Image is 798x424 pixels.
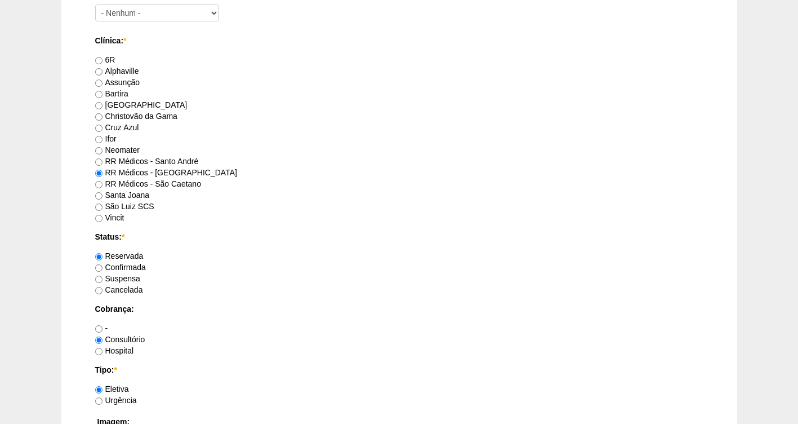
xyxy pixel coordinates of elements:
[95,192,102,200] input: Santa Joana
[95,79,102,87] input: Assunção
[95,168,237,177] label: RR Médicos - [GEOGRAPHIC_DATA]
[95,287,102,294] input: Cancelada
[95,125,102,132] input: Cruz Azul
[95,202,154,211] label: São Luiz SCS
[95,157,199,166] label: RR Médicos - Santo André
[95,324,108,333] label: -
[123,36,126,45] span: Este campo é obrigatório.
[95,215,102,222] input: Vincit
[95,68,102,76] input: Alphaville
[95,179,201,188] label: RR Médicos - São Caetano
[95,134,117,143] label: Ifor
[95,91,102,98] input: Bartira
[95,396,137,405] label: Urgência
[95,264,102,272] input: Confirmada
[95,112,177,121] label: Christovão da Gama
[95,213,124,222] label: Vincit
[95,263,146,272] label: Confirmada
[95,335,145,344] label: Consultório
[95,204,102,211] input: São Luiz SCS
[95,303,703,315] label: Cobrança:
[95,231,703,242] label: Status:
[95,276,102,283] input: Suspensa
[95,123,139,132] label: Cruz Azul
[95,191,150,200] label: Santa Joana
[95,397,102,405] input: Urgência
[95,337,102,344] input: Consultório
[114,365,117,374] span: Este campo é obrigatório.
[122,232,124,241] span: Este campo é obrigatório.
[95,181,102,188] input: RR Médicos - São Caetano
[95,251,144,260] label: Reservada
[95,113,102,121] input: Christovão da Gama
[95,325,102,333] input: -
[95,89,128,98] label: Bartira
[95,158,102,166] input: RR Médicos - Santo André
[95,274,140,283] label: Suspensa
[95,55,115,64] label: 6R
[95,78,140,87] label: Assunção
[95,253,102,260] input: Reservada
[95,346,134,355] label: Hospital
[95,136,102,143] input: Ifor
[95,67,139,76] label: Alphaville
[95,386,102,394] input: Eletiva
[95,385,129,394] label: Eletiva
[95,57,102,64] input: 6R
[95,170,102,177] input: RR Médicos - [GEOGRAPHIC_DATA]
[95,364,703,376] label: Tipo:
[95,348,102,355] input: Hospital
[95,102,102,109] input: [GEOGRAPHIC_DATA]
[95,35,703,46] label: Clínica:
[95,285,143,294] label: Cancelada
[95,100,188,109] label: [GEOGRAPHIC_DATA]
[95,145,140,154] label: Neomater
[95,147,102,154] input: Neomater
